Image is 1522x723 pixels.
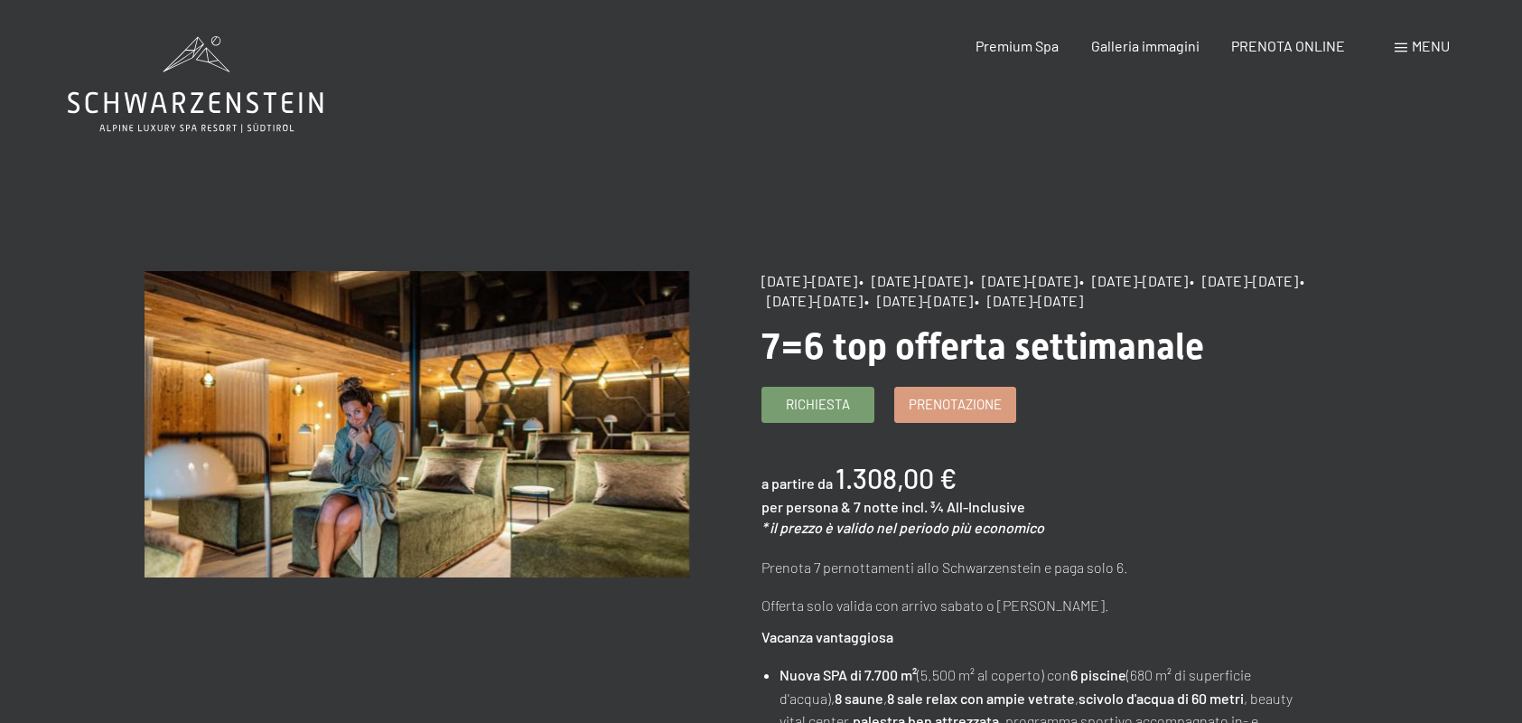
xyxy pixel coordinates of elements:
[901,498,1025,515] span: incl. ¾ All-Inclusive
[887,690,1075,707] strong: 8 sale relax con ampie vetrate
[976,37,1059,54] a: Premium Spa
[786,395,850,414] span: Richiesta
[761,325,1204,368] span: 7=6 top offerta settimanale
[1412,37,1450,54] span: Menu
[835,690,883,707] strong: 8 saune
[761,556,1306,579] p: Prenota 7 pernottamenti allo Schwarzenstein e paga solo 6.
[859,272,967,289] span: • [DATE]-[DATE]
[761,272,857,289] span: [DATE]-[DATE]
[1190,272,1298,289] span: • [DATE]-[DATE]
[1070,666,1126,683] strong: 6 piscine
[761,628,893,645] strong: Vacanza vantaggiosa
[761,498,851,515] span: per persona &
[1091,37,1200,54] a: Galleria immagini
[761,474,833,492] span: a partire da
[836,462,957,494] b: 1.308,00 €
[1231,37,1345,54] a: PRENOTA ONLINE
[854,498,899,515] span: 7 notte
[895,388,1015,422] a: Prenotazione
[761,594,1306,617] p: Offerta solo valida con arrivo sabato o [PERSON_NAME].
[761,519,1044,536] em: * il prezzo è valido nel periodo più economico
[762,388,873,422] a: Richiesta
[1078,690,1244,707] strong: scivolo d'acqua di 60 metri
[909,395,1002,414] span: Prenotazione
[145,271,689,577] img: 7=6 top offerta settimanale
[1079,272,1188,289] span: • [DATE]-[DATE]
[975,292,1083,309] span: • [DATE]-[DATE]
[864,292,973,309] span: • [DATE]-[DATE]
[780,666,917,683] strong: Nuova SPA di 7.700 m²
[969,272,1078,289] span: • [DATE]-[DATE]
